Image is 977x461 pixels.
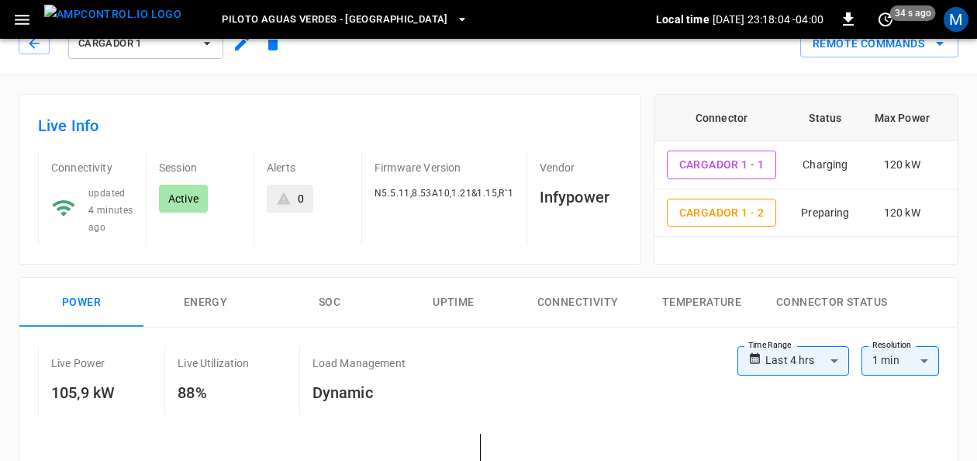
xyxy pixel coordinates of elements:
td: Preparing [789,189,861,237]
img: ampcontrol.io logo [44,5,181,24]
button: Temperature [640,278,764,328]
button: Piloto Aguas Verdes - [GEOGRAPHIC_DATA] [216,5,475,35]
h6: Infypower [540,185,622,210]
h6: Dynamic [312,380,406,405]
p: Connectivity [51,160,133,175]
button: Power [19,278,143,328]
span: updated 4 minutes ago [88,188,133,233]
label: Time Range [748,339,792,352]
th: Connector [654,95,789,141]
p: Alerts [267,160,349,175]
th: Status [789,95,861,141]
p: Firmware Version [375,160,514,175]
div: Last 4 hrs [765,346,849,376]
span: Cargador 1 [78,35,193,53]
p: Active [168,191,199,206]
button: Cargador 1 [68,28,223,59]
td: 120 kW [862,189,942,237]
button: Remote Commands [800,29,958,58]
td: Charging [789,141,861,189]
td: 120 kW [862,141,942,189]
button: Connector Status [764,278,899,328]
h6: 105,9 kW [51,380,115,405]
p: Live Utilization [178,355,249,371]
div: profile-icon [944,7,968,32]
button: Uptime [392,278,516,328]
button: Energy [143,278,268,328]
p: [DATE] 23:18:04 -04:00 [713,12,823,27]
button: SOC [268,278,392,328]
button: set refresh interval [873,7,898,32]
h6: 88% [178,380,249,405]
span: Piloto Aguas Verdes - [GEOGRAPHIC_DATA] [222,11,448,29]
button: Cargador 1 - 1 [667,151,777,179]
p: Session [159,160,241,175]
label: Resolution [872,339,911,352]
div: 1 min [861,346,939,376]
button: Connectivity [516,278,640,328]
span: N5.5.11,8.53A10,1.21&1.15,R`1 [375,188,514,199]
p: Live Power [51,355,105,371]
p: Vendor [540,160,622,175]
h6: Live Info [38,113,622,138]
p: Local time [656,12,709,27]
span: 34 s ago [890,5,936,21]
th: Max Power [862,95,942,141]
p: Load Management [312,355,406,371]
div: 0 [298,191,304,206]
div: remote commands options [800,29,958,58]
button: Cargador 1 - 2 [667,199,777,227]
